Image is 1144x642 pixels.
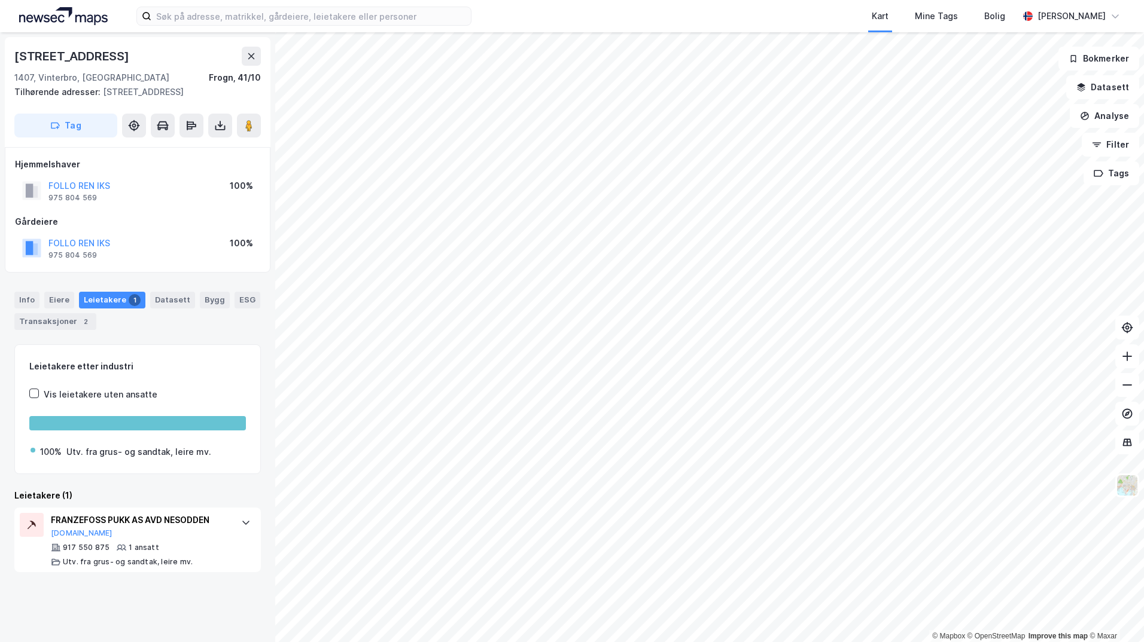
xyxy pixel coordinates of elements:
[1066,75,1139,99] button: Datasett
[44,292,74,308] div: Eiere
[14,87,103,97] span: Tilhørende adresser:
[14,313,96,330] div: Transaksjoner
[209,71,261,85] div: Frogn, 41/10
[15,157,260,172] div: Hjemmelshaver
[230,236,253,250] div: 100%
[14,292,39,308] div: Info
[1029,632,1088,640] a: Improve this map
[14,47,132,66] div: [STREET_ADDRESS]
[150,292,195,308] div: Datasett
[80,316,92,328] div: 2
[915,9,958,23] div: Mine Tags
[44,387,157,402] div: Vis leietakere uten ansatte
[63,543,109,552] div: 917 550 875
[15,215,260,229] div: Gårdeiere
[967,632,1026,640] a: OpenStreetMap
[1058,47,1139,71] button: Bokmerker
[29,359,246,374] div: Leietakere etter industri
[872,9,889,23] div: Kart
[79,292,145,308] div: Leietakere
[932,632,965,640] a: Mapbox
[63,557,193,567] div: Utv. fra grus- og sandtak, leire mv.
[40,445,62,459] div: 100%
[1084,585,1144,642] iframe: Chat Widget
[19,7,108,25] img: logo.a4113a55bc3d86da70a041830d287a7e.svg
[14,85,251,99] div: [STREET_ADDRESS]
[66,445,211,459] div: Utv. fra grus- og sandtak, leire mv.
[51,528,112,538] button: [DOMAIN_NAME]
[14,488,261,503] div: Leietakere (1)
[48,193,97,203] div: 975 804 569
[1070,104,1139,128] button: Analyse
[1116,474,1139,497] img: Z
[984,9,1005,23] div: Bolig
[200,292,230,308] div: Bygg
[14,114,117,137] button: Tag
[235,292,260,308] div: ESG
[1084,585,1144,642] div: Kontrollprogram for chat
[51,513,229,527] div: FRANZEFOSS PUKK AS AVD NESODDEN
[230,179,253,193] div: 100%
[1037,9,1106,23] div: [PERSON_NAME]
[1082,133,1139,157] button: Filter
[151,7,471,25] input: Søk på adresse, matrikkel, gårdeiere, leietakere eller personer
[129,294,141,306] div: 1
[129,543,159,552] div: 1 ansatt
[48,250,97,260] div: 975 804 569
[14,71,169,85] div: 1407, Vinterbro, [GEOGRAPHIC_DATA]
[1084,161,1139,185] button: Tags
